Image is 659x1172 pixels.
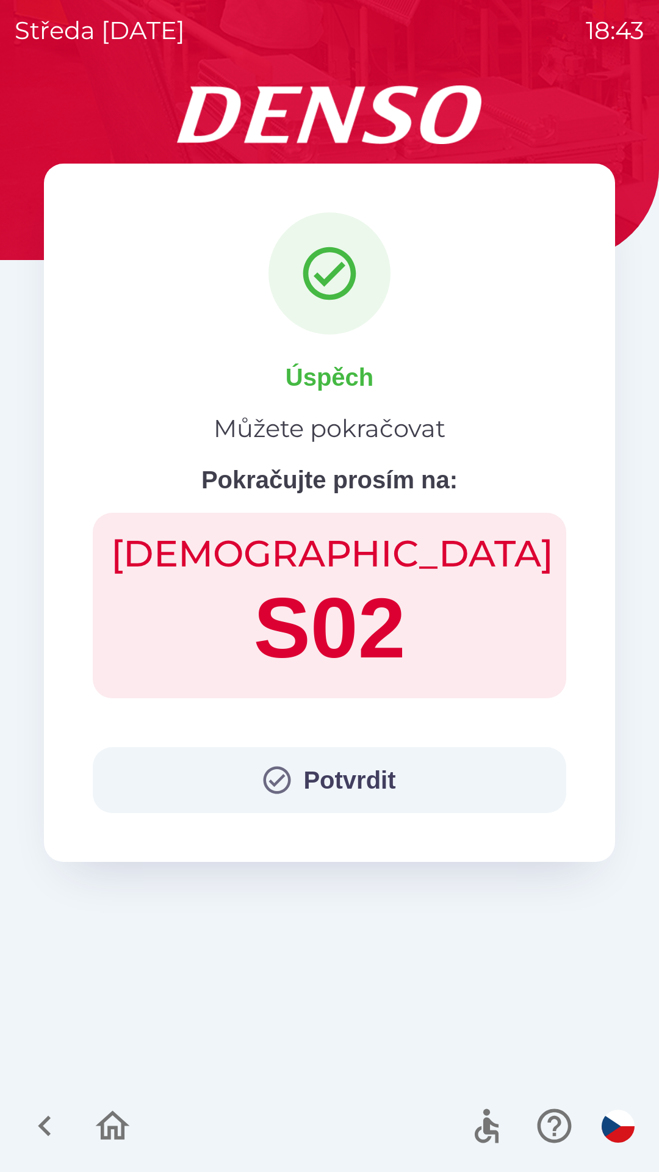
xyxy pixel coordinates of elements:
img: cs flag [602,1110,635,1143]
p: Můžete pokračovat [214,410,445,447]
h2: [DEMOGRAPHIC_DATA] [111,531,548,576]
p: Úspěch [286,359,374,396]
h1: S02 [111,576,548,680]
p: Pokračujte prosím na: [201,461,458,498]
button: Potvrdit [93,747,566,813]
p: středa [DATE] [15,12,185,49]
img: Logo [44,85,615,144]
p: 18:43 [586,12,644,49]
